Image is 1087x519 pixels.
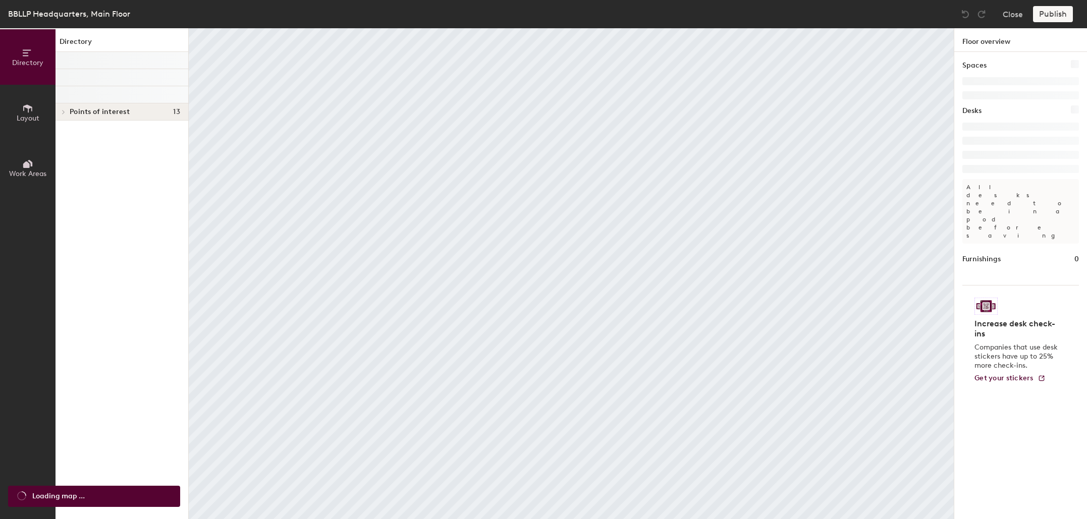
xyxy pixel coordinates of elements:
h1: Floor overview [954,28,1087,52]
h1: Furnishings [962,254,1001,265]
p: Companies that use desk stickers have up to 25% more check-ins. [974,343,1061,370]
h1: Directory [56,36,188,52]
img: Redo [976,9,987,19]
img: Undo [960,9,970,19]
span: 13 [173,108,180,116]
p: All desks need to be in a pod before saving [962,179,1079,244]
h1: 0 [1074,254,1079,265]
div: BBLLP Headquarters, Main Floor [8,8,130,20]
img: Sticker logo [974,298,998,315]
span: Directory [12,59,43,67]
span: Loading map ... [32,491,85,502]
span: Get your stickers [974,374,1034,382]
h4: Increase desk check-ins [974,319,1061,339]
h1: Spaces [962,60,987,71]
h1: Desks [962,105,982,117]
span: Work Areas [9,169,46,178]
span: Layout [17,114,39,123]
button: Close [1003,6,1023,22]
span: Points of interest [70,108,130,116]
canvas: Map [189,28,954,519]
a: Get your stickers [974,374,1046,383]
